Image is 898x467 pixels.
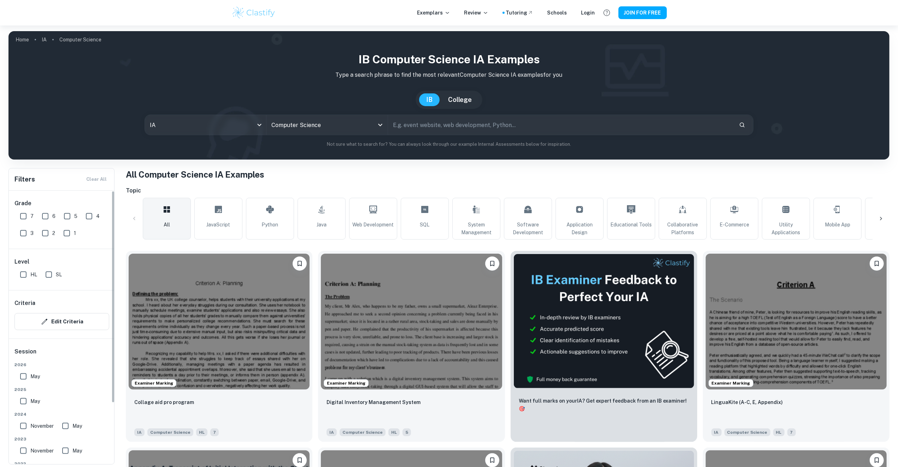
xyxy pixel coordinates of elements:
span: 🎯 [519,406,525,411]
button: Please log in to bookmark exemplars [870,256,884,271]
p: Type a search phrase to find the most relevant Computer Science IA examples for you [14,71,884,79]
button: Open [375,120,385,130]
a: Examiner MarkingPlease log in to bookmark exemplarsDigital Inventory Management SystemIAComputer ... [318,251,505,442]
span: Application Design [559,221,600,236]
img: Thumbnail [513,254,694,388]
h6: Criteria [14,299,35,307]
span: 6 [52,212,55,220]
span: IA [134,428,145,436]
a: Examiner MarkingPlease log in to bookmark exemplarsLinguaKite (A-C, E, Appendix)IAComputer Scienc... [703,251,890,442]
span: All [164,221,170,229]
span: 2022 [14,461,109,467]
h6: Grade [14,199,109,208]
h6: Level [14,258,109,266]
img: Computer Science IA example thumbnail: Digital Inventory Management System [321,254,502,390]
span: May [30,373,40,380]
span: 5 [403,428,411,436]
p: Computer Science [59,36,101,44]
a: IA [42,35,47,45]
a: Login [581,9,595,17]
span: Mobile App [825,221,850,229]
span: Computer Science [147,428,193,436]
p: Exemplars [417,9,450,17]
h1: All Computer Science IA Examples [126,168,890,181]
button: College [441,93,479,106]
span: SL [56,271,62,278]
span: Examiner Marking [709,380,753,386]
span: Educational Tools [611,221,652,229]
span: May [30,397,40,405]
button: JOIN FOR FREE [618,6,667,19]
img: profile cover [8,31,890,160]
span: Computer Science [724,428,770,436]
span: 2023 [14,436,109,442]
span: IA [711,428,722,436]
h6: Session [14,347,109,362]
span: Computer Science [340,428,386,436]
span: November [30,422,54,430]
span: HL [196,428,207,436]
span: November [30,447,54,455]
span: HL [773,428,785,436]
span: 7 [787,428,796,436]
button: Please log in to bookmark exemplars [293,256,307,271]
img: Computer Science IA example thumbnail: LinguaKite (A-C, E, Appendix) [706,254,887,390]
span: 2026 [14,362,109,368]
span: Python [262,221,278,229]
span: System Management [456,221,497,236]
input: E.g. event website, web development, Python... [388,115,733,135]
span: May [72,447,82,455]
button: Edit Criteria [14,313,109,330]
a: Home [16,35,29,45]
span: SQL [420,221,430,229]
span: 4 [96,212,100,220]
span: IA [327,428,337,436]
h6: Topic [126,186,890,195]
span: 7 [210,428,219,436]
span: 2024 [14,411,109,417]
button: Search [736,119,748,131]
span: HL [30,271,37,278]
span: Utility Applications [765,221,807,236]
button: Please log in to bookmark exemplars [485,256,499,271]
span: JavaScript [207,221,230,229]
h6: Filters [14,174,35,184]
h1: IB Computer Science IA examples [14,51,884,68]
span: Examiner Marking [324,380,368,386]
span: 1 [74,229,76,237]
span: Web Development [353,221,394,229]
p: Not sure what to search for? You can always look through our example Internal Assessments below f... [14,141,884,148]
a: Examiner MarkingPlease log in to bookmark exemplarsCollage aid pro programIAComputer ScienceHL7 [126,251,312,442]
span: May [72,422,82,430]
span: Examiner Marking [132,380,176,386]
a: Schools [547,9,567,17]
div: IA [145,115,266,135]
span: 3 [30,229,34,237]
button: IB [419,93,440,106]
span: Software Development [507,221,549,236]
p: Review [464,9,488,17]
p: Digital Inventory Management System [327,398,421,406]
img: Computer Science IA example thumbnail: Collage aid pro program [129,254,310,390]
a: Tutoring [506,9,533,17]
span: E-commerce [720,221,749,229]
img: Clastify logo [231,6,276,20]
span: 2025 [14,386,109,393]
span: Collaborative Platforms [662,221,704,236]
span: 7 [30,212,34,220]
p: Collage aid pro program [134,398,194,406]
button: Help and Feedback [601,7,613,19]
span: 5 [74,212,77,220]
a: ThumbnailWant full marks on yourIA? Get expert feedback from an IB examiner! [511,251,697,442]
span: 2 [52,229,55,237]
p: LinguaKite (A-C, E, Appendix) [711,398,783,406]
p: Want full marks on your IA ? Get expert feedback from an IB examiner! [519,397,689,413]
span: HL [388,428,400,436]
span: Java [317,221,327,229]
